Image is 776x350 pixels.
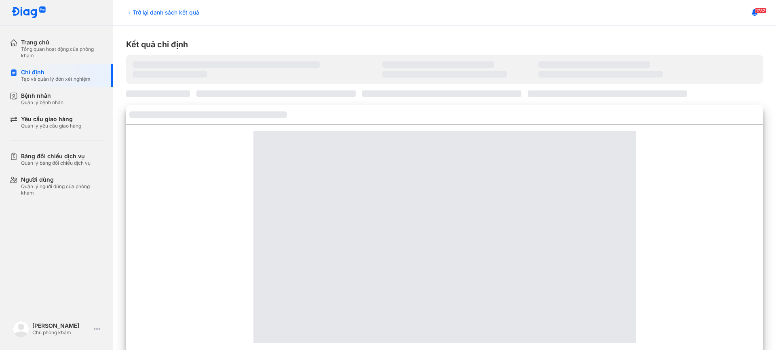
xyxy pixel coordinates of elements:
[21,99,63,106] div: Quản lý bệnh nhân
[21,123,81,129] div: Quản lý yêu cầu giao hàng
[13,321,29,337] img: logo
[21,160,91,166] div: Quản lý bảng đối chiếu dịch vụ
[21,69,91,76] div: Chỉ định
[21,92,63,99] div: Bệnh nhân
[126,8,199,17] div: Trở lại danh sách kết quả
[21,46,103,59] div: Tổng quan hoạt động của phòng khám
[21,176,103,183] div: Người dùng
[21,39,103,46] div: Trang chủ
[11,6,46,19] img: logo
[21,183,103,196] div: Quản lý người dùng của phòng khám
[21,153,91,160] div: Bảng đối chiếu dịch vụ
[755,8,766,13] span: 1782
[32,322,91,329] div: [PERSON_NAME]
[21,115,81,123] div: Yêu cầu giao hàng
[126,39,763,50] div: Kết quả chỉ định
[21,76,91,82] div: Tạo và quản lý đơn xét nghiệm
[32,329,91,336] div: Chủ phòng khám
